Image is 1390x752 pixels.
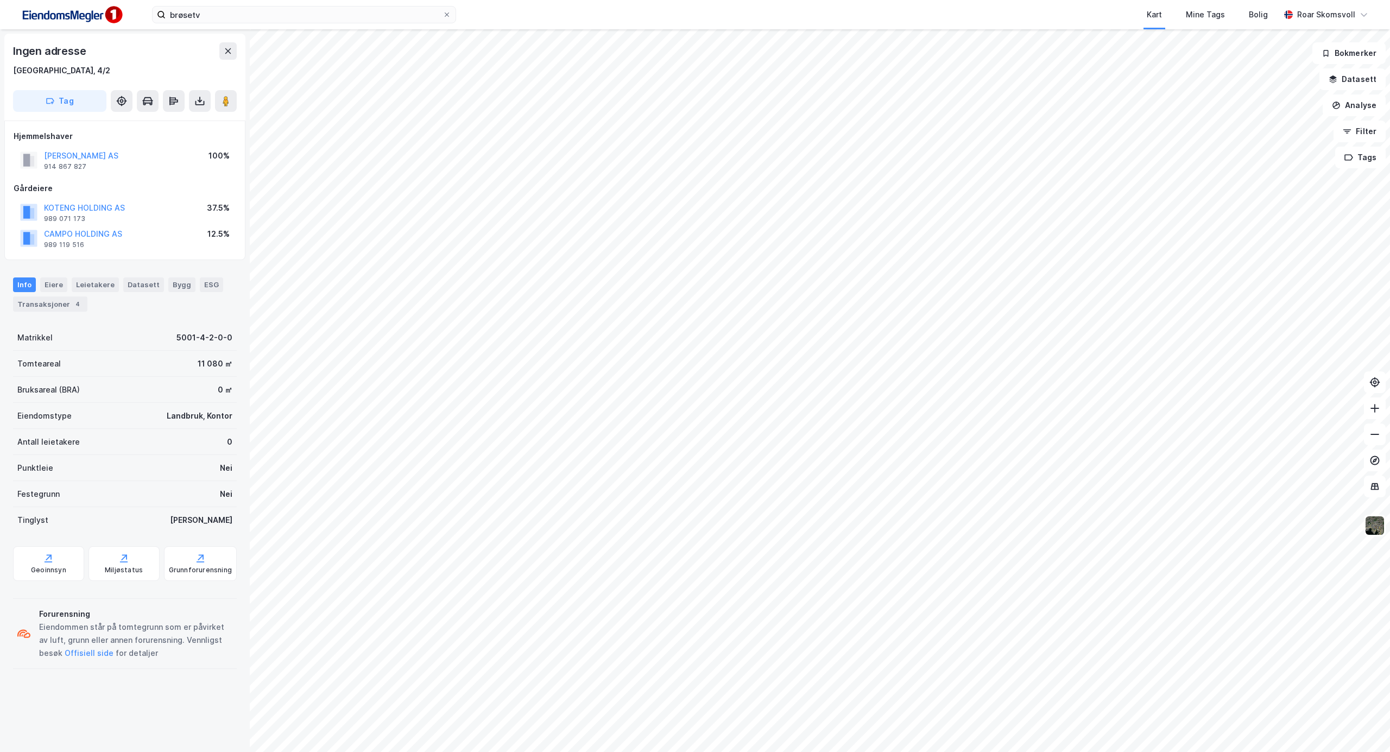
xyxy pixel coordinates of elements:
div: 989 071 173 [44,214,85,223]
div: Geoinnsyn [31,566,66,574]
div: Punktleie [17,462,53,475]
div: 0 [227,435,232,448]
button: Tag [13,90,106,112]
div: Bygg [168,277,195,292]
div: [GEOGRAPHIC_DATA], 4/2 [13,64,110,77]
div: Ingen adresse [13,42,88,60]
div: 4 [72,299,83,309]
div: Forurensning [39,608,232,621]
div: Landbruk, Kontor [167,409,232,422]
div: Datasett [123,277,164,292]
div: [PERSON_NAME] [170,514,232,527]
button: Bokmerker [1312,42,1386,64]
div: Leietakere [72,277,119,292]
div: 37.5% [207,201,230,214]
input: Søk på adresse, matrikkel, gårdeiere, leietakere eller personer [166,7,443,23]
div: Eiere [40,277,67,292]
button: Tags [1335,147,1386,168]
div: 5001-4-2-0-0 [176,331,232,344]
img: 9k= [1364,515,1385,536]
div: Festegrunn [17,488,60,501]
div: Bolig [1249,8,1268,21]
div: 914 867 827 [44,162,86,171]
div: Antall leietakere [17,435,80,448]
div: Mine Tags [1186,8,1225,21]
div: 12.5% [207,228,230,241]
div: 100% [208,149,230,162]
div: Transaksjoner [13,296,87,312]
div: Nei [220,462,232,475]
div: 989 119 516 [44,241,84,249]
button: Datasett [1319,68,1386,90]
div: Grunnforurensning [169,566,232,574]
div: Roar Skomsvoll [1297,8,1355,21]
div: ESG [200,277,223,292]
div: Matrikkel [17,331,53,344]
img: F4PB6Px+NJ5v8B7XTbfpPpyloAAAAASUVORK5CYII= [17,3,126,27]
div: Nei [220,488,232,501]
div: Info [13,277,36,292]
div: 11 080 ㎡ [198,357,232,370]
div: Bruksareal (BRA) [17,383,80,396]
div: Eiendomstype [17,409,72,422]
div: Tinglyst [17,514,48,527]
button: Filter [1334,121,1386,142]
button: Analyse [1323,94,1386,116]
div: Hjemmelshaver [14,130,236,143]
div: Kart [1147,8,1162,21]
div: 0 ㎡ [218,383,232,396]
div: Eiendommen står på tomtegrunn som er påvirket av luft, grunn eller annen forurensning. Vennligst ... [39,621,232,660]
div: Miljøstatus [105,566,143,574]
div: Gårdeiere [14,182,236,195]
iframe: Chat Widget [1336,700,1390,752]
div: Tomteareal [17,357,61,370]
